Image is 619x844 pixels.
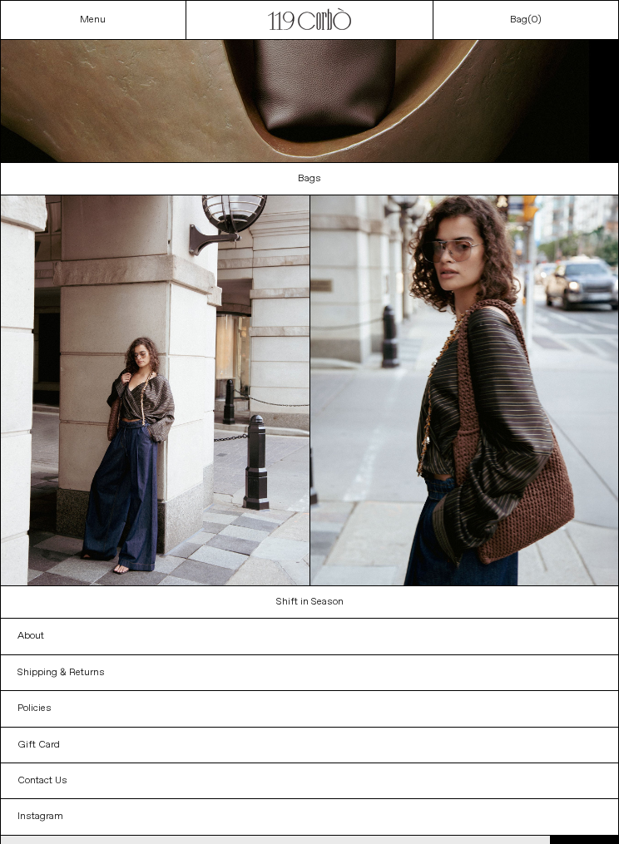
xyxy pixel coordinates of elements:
[1,728,618,763] a: Gift Card
[1,655,618,690] a: Shipping & Returns
[1,586,619,618] a: Shift in Season
[1,691,618,726] a: Policies
[1,763,618,798] a: Contact Us
[531,13,537,27] span: 0
[1,163,619,195] a: Bags
[510,12,542,27] a: Bag()
[1,799,618,834] a: Instagram
[80,13,106,27] a: Menu
[531,13,542,27] span: )
[1,619,618,654] a: About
